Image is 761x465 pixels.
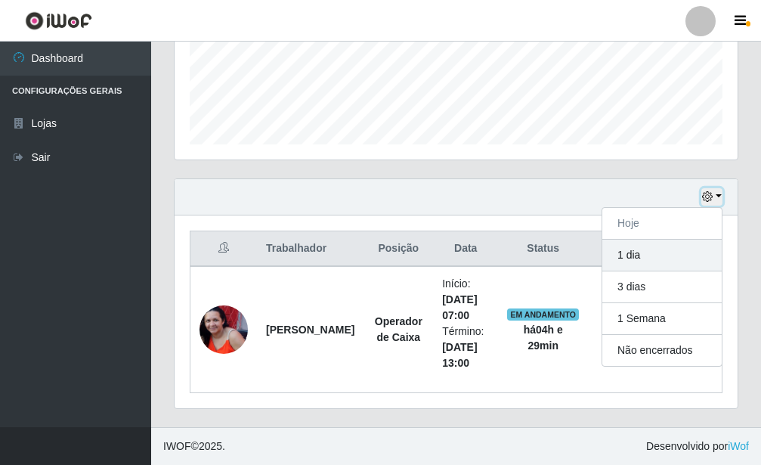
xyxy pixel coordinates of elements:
a: iWof [728,440,749,452]
span: IWOF [163,440,191,452]
button: 1 Semana [602,303,722,335]
th: Opções [588,231,722,267]
button: Hoje [602,208,722,240]
th: Posição [363,231,433,267]
th: Trabalhador [257,231,363,267]
button: 1 dia [602,240,722,271]
span: © 2025 . [163,439,225,454]
li: Início: [442,276,489,324]
img: CoreUI Logo [25,11,92,30]
th: Status [498,231,588,267]
span: Desenvolvido por [646,439,749,454]
time: [DATE] 13:00 [442,341,477,369]
th: Data [433,231,498,267]
time: [DATE] 07:00 [442,293,477,321]
strong: Operador de Caixa [375,315,422,343]
strong: há 04 h e 29 min [524,324,563,352]
button: Não encerrados [602,335,722,366]
button: 3 dias [602,271,722,303]
li: Término: [442,324,489,371]
img: 1743338839822.jpeg [200,305,248,354]
strong: [PERSON_NAME] [266,324,354,336]
span: EM ANDAMENTO [507,308,579,321]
